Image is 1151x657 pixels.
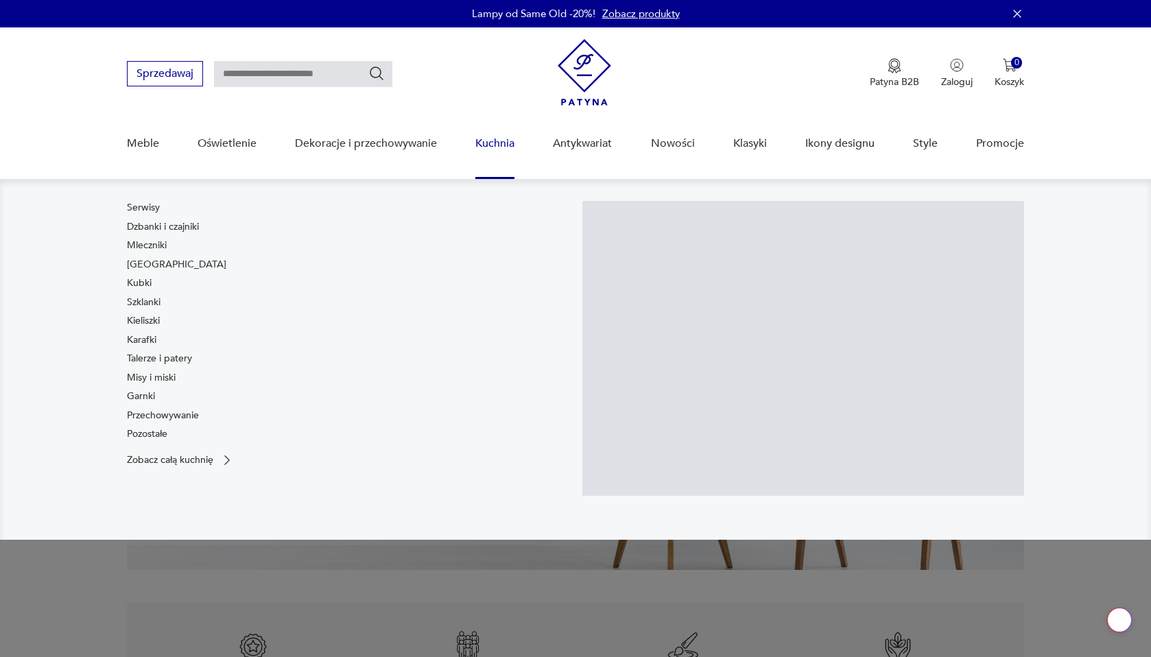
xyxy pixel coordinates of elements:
a: Oświetlenie [198,117,257,170]
button: Zaloguj [941,58,973,88]
img: Ikona medalu [888,58,901,73]
button: Sprzedawaj [127,61,203,86]
a: Zobacz całą kuchnię [127,453,234,467]
a: Mleczniki [127,239,167,252]
a: Meble [127,117,159,170]
a: Ikona medaluPatyna B2B [870,58,919,88]
a: Kieliszki [127,314,160,328]
img: Ikonka użytkownika [950,58,964,72]
a: Przechowywanie [127,409,199,422]
button: 0Koszyk [995,58,1024,88]
a: Dzbanki i czajniki [127,220,199,234]
a: Antykwariat [553,117,612,170]
p: Zaloguj [941,75,973,88]
img: Ikona koszyka [1003,58,1017,72]
p: Patyna B2B [870,75,919,88]
button: Szukaj [368,65,385,82]
a: Szklanki [127,296,161,309]
a: Promocje [976,117,1024,170]
a: Ikony designu [805,117,875,170]
p: Lampy od Same Old -20%! [472,7,595,21]
a: [GEOGRAPHIC_DATA] [127,258,226,272]
button: Patyna B2B [870,58,919,88]
img: Patyna - sklep z meblami i dekoracjami vintage [558,39,611,106]
a: Talerze i patery [127,352,192,366]
a: Zobacz produkty [602,7,680,21]
a: Karafki [127,333,156,347]
a: Nowości [651,117,695,170]
p: Zobacz całą kuchnię [127,455,213,464]
a: Sprzedawaj [127,70,203,80]
a: Klasyki [733,117,767,170]
a: Kuchnia [475,117,514,170]
a: Style [913,117,938,170]
a: Serwisy [127,201,160,215]
a: Misy i miski [127,371,176,385]
div: 0 [1011,57,1023,69]
a: Pozostałe [127,427,167,441]
p: Koszyk [995,75,1024,88]
a: Dekoracje i przechowywanie [295,117,437,170]
a: Garnki [127,390,155,403]
a: Kubki [127,276,152,290]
